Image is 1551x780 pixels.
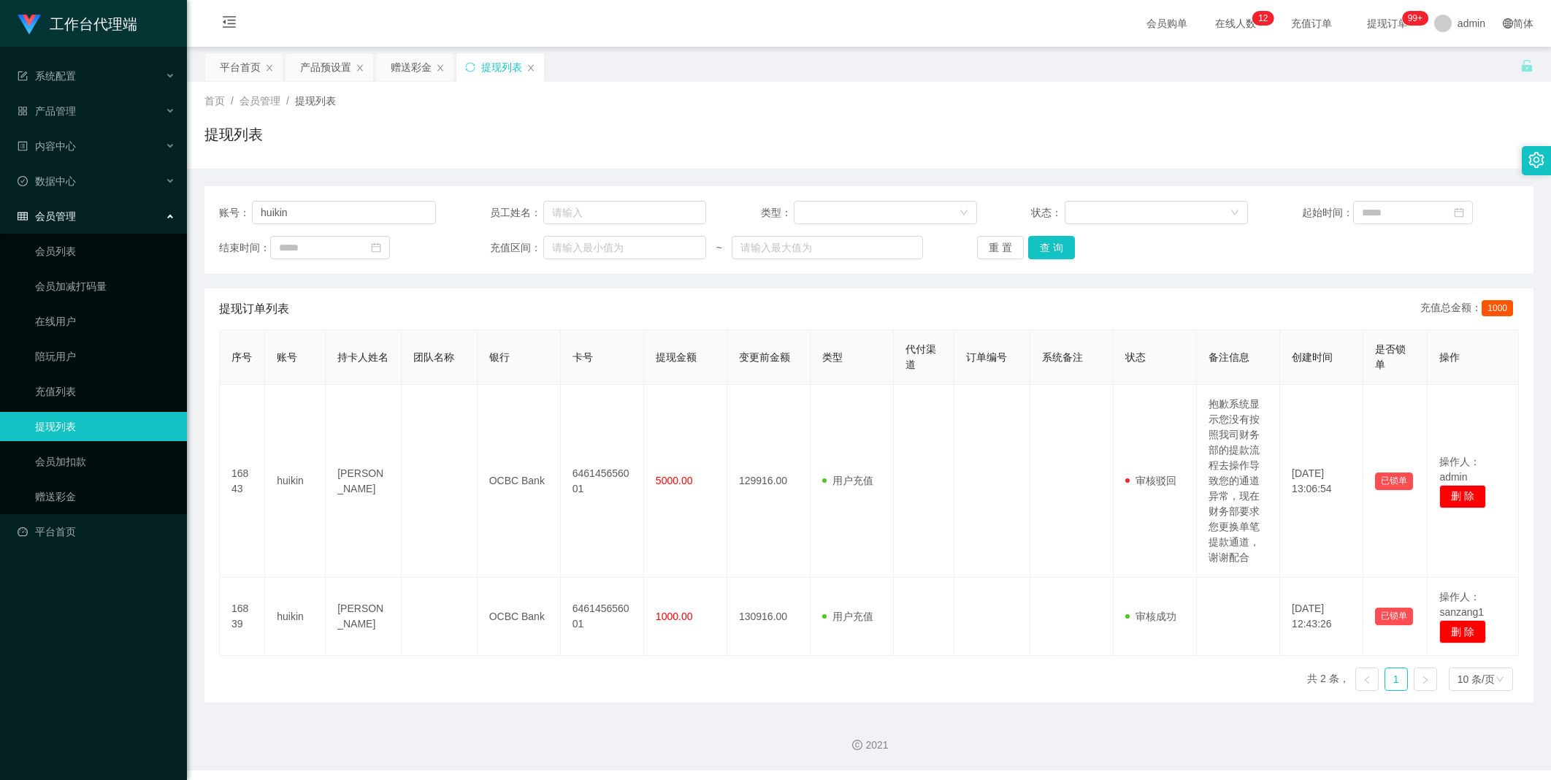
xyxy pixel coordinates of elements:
button: 查 询 [1028,236,1075,259]
span: 充值订单 [1284,18,1339,28]
span: 操作 [1439,351,1460,363]
span: / [286,95,289,107]
div: 充值总金额： [1420,300,1519,318]
a: 工作台代理端 [18,18,137,29]
a: 充值列表 [35,377,175,406]
i: 图标: down [1496,675,1504,685]
button: 已锁单 [1375,608,1413,625]
input: 请输入 [543,201,706,224]
span: 操作人：sanzang1 [1439,591,1484,618]
span: 提现金额 [656,351,697,363]
div: 平台首页 [220,53,261,81]
sup: 12 [1252,11,1274,26]
h1: 提现列表 [204,123,263,145]
span: 5000.00 [656,475,693,486]
i: 图标: sync [465,62,475,72]
span: 类型 [822,351,843,363]
span: 首页 [204,95,225,107]
span: 内容中心 [18,140,76,152]
span: 系统备注 [1042,351,1083,363]
div: 产品预设置 [300,53,351,81]
i: 图标: table [18,211,28,221]
img: logo.9652507e.png [18,15,41,35]
a: 1 [1385,668,1407,690]
i: 图标: close [265,64,274,72]
span: 类型： [761,205,794,221]
span: / [231,95,234,107]
button: 重 置 [977,236,1024,259]
span: 订单编号 [966,351,1007,363]
td: huikin [265,578,326,656]
td: 646145656001 [561,385,644,578]
a: 在线用户 [35,307,175,336]
i: 图标: calendar [371,242,381,253]
i: 图标: check-circle-o [18,176,28,186]
span: 账号： [219,205,252,221]
span: 系统配置 [18,70,76,82]
input: 请输入 [252,201,436,224]
span: 审核成功 [1125,611,1176,622]
a: 图标: dashboard平台首页 [18,517,175,546]
p: 1 [1258,11,1263,26]
span: 状态： [1031,205,1065,221]
div: 2021 [199,738,1539,753]
i: 图标: setting [1528,152,1544,168]
span: 账号 [277,351,297,363]
i: 图标: close [436,64,445,72]
button: 删 除 [1439,485,1486,508]
span: 在线人数 [1208,18,1263,28]
span: 卡号 [572,351,593,363]
span: 1000 [1482,300,1513,316]
li: 下一页 [1414,668,1437,691]
td: 646145656001 [561,578,644,656]
div: 提现列表 [481,53,522,81]
i: 图标: profile [18,141,28,151]
span: 银行 [489,351,510,363]
span: 操作人：admin [1439,456,1480,483]
span: 是否锁单 [1375,343,1406,370]
div: 赠送彩金 [391,53,432,81]
p: 2 [1263,11,1268,26]
sup: 965 [1402,11,1428,26]
a: 陪玩用户 [35,342,175,371]
span: 创建时间 [1292,351,1333,363]
span: 团队名称 [413,351,454,363]
a: 赠送彩金 [35,482,175,511]
span: ~ [706,240,732,256]
li: 上一页 [1355,668,1379,691]
span: 结束时间： [219,240,270,256]
a: 提现列表 [35,412,175,441]
span: 起始时间： [1302,205,1353,221]
i: 图标: copyright [852,740,862,750]
a: 会员加减打码量 [35,272,175,301]
td: [PERSON_NAME] [326,385,402,578]
button: 已锁单 [1375,473,1413,490]
span: 会员管理 [18,210,76,222]
span: 备注信息 [1209,351,1249,363]
td: huikin [265,385,326,578]
td: 16843 [220,385,265,578]
span: 会员管理 [240,95,280,107]
span: 变更前金额 [739,351,790,363]
span: 序号 [231,351,252,363]
span: 数据中心 [18,175,76,187]
i: 图标: left [1363,676,1371,684]
span: 持卡人姓名 [337,351,388,363]
td: 抱歉系统显示您没有按照我司财务部的提款流程去操作导致您的通道异常，现在财务部要求您更换单笔提款通道，谢谢配合 [1197,385,1280,578]
a: 会员列表 [35,237,175,266]
span: 代付渠道 [905,343,936,370]
i: 图标: right [1421,676,1430,684]
span: 用户充值 [822,611,873,622]
td: [DATE] 13:06:54 [1280,385,1363,578]
i: 图标: menu-fold [204,1,254,47]
span: 充值区间： [490,240,543,256]
span: 提现列表 [295,95,336,107]
i: 图标: form [18,71,28,81]
td: [PERSON_NAME] [326,578,402,656]
i: 图标: appstore-o [18,106,28,116]
button: 删 除 [1439,620,1486,643]
i: 图标: close [356,64,364,72]
td: 129916.00 [727,385,811,578]
td: OCBC Bank [478,578,561,656]
h1: 工作台代理端 [50,1,137,47]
